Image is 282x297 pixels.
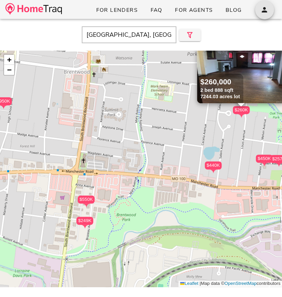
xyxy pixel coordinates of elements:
span: Blog [225,6,241,14]
img: desktop-logo.34a1112.png [5,3,62,15]
div: 2 bed 888 sqft [200,87,240,93]
div: Map data © contributors [178,280,282,287]
span: | [200,281,201,286]
div: 7244.03 acres lot [200,93,240,100]
div: $260,000 [200,77,240,87]
div: $249K [76,217,93,228]
div: $450K [256,155,273,163]
a: For Lenders [90,4,143,16]
img: triPin.png [210,169,217,173]
a: Zoom in [4,55,14,65]
span: For Agents [175,6,213,14]
a: Leaflet [180,281,198,286]
a: Blog [220,4,247,16]
div: $450K [256,155,273,166]
span: For Lenders [96,6,138,14]
div: $550K [78,195,95,204]
div: $440K [205,161,222,169]
a: OpenStreetMap [224,281,256,286]
span: FAQ [150,6,162,14]
div: $260K [233,106,250,114]
span: + [7,55,11,64]
div: $260K [233,106,250,118]
a: For Agents [169,4,218,16]
div: $550K [78,195,95,207]
a: Zoom out [4,65,14,75]
img: triPin.png [81,225,88,228]
div: $440K [205,161,222,173]
img: triPin.png [238,114,245,118]
iframe: Chat Widget [248,265,282,297]
a: FAQ [145,4,168,16]
div: $249K [76,217,93,225]
input: Enter Your Address, Zipcode or City & State [82,26,176,43]
span: − [7,65,11,74]
img: triPin.png [83,204,90,207]
img: triPin.png [261,163,268,166]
